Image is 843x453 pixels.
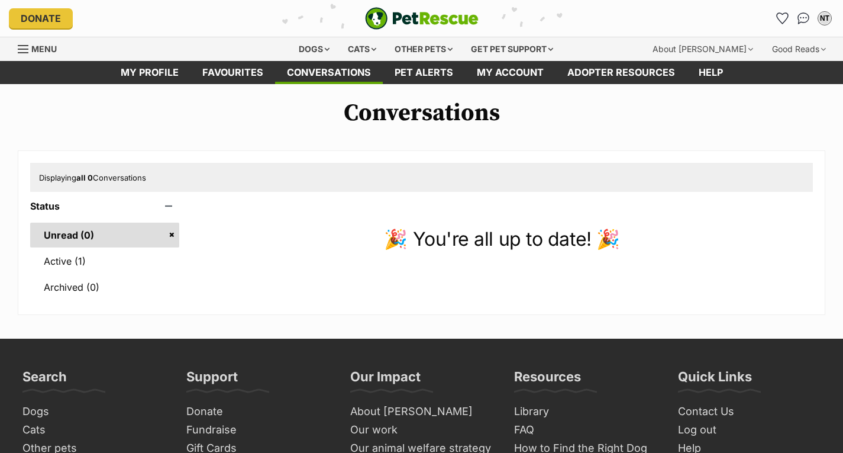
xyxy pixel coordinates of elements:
p: 🎉 You're all up to date! 🎉 [191,225,813,253]
a: Our work [345,421,498,439]
a: About [PERSON_NAME] [345,403,498,421]
a: Unread (0) [30,223,179,248]
h3: Resources [514,368,581,392]
h3: Search [22,368,67,392]
button: My account [815,9,834,28]
h3: Quick Links [678,368,752,392]
a: Fundraise [182,421,334,439]
img: chat-41dd97257d64d25036548639549fe6c8038ab92f7586957e7f3b1b290dea8141.svg [797,12,810,24]
h3: Support [186,368,238,392]
div: Cats [340,37,385,61]
a: PetRescue [365,7,479,30]
a: Dogs [18,403,170,421]
div: Good Reads [764,37,834,61]
header: Status [30,201,179,211]
ul: Account quick links [773,9,834,28]
a: conversations [275,61,383,84]
a: Donate [182,403,334,421]
div: Get pet support [463,37,561,61]
a: Log out [673,421,825,439]
a: Conversations [794,9,813,28]
div: Dogs [290,37,338,61]
span: Displaying Conversations [39,173,146,182]
a: Archived (0) [30,275,179,300]
a: My profile [109,61,190,84]
a: Contact Us [673,403,825,421]
a: Menu [18,37,65,59]
a: Cats [18,421,170,439]
div: NT [819,12,831,24]
a: Donate [9,8,73,28]
a: Adopter resources [555,61,687,84]
a: My account [465,61,555,84]
a: Favourites [190,61,275,84]
img: logo-e224e6f780fb5917bec1dbf3a21bbac754714ae5b6737aabdf751b685950b380.svg [365,7,479,30]
strong: all 0 [76,173,93,182]
div: About [PERSON_NAME] [644,37,761,61]
h3: Our Impact [350,368,421,392]
a: Pet alerts [383,61,465,84]
a: Active (1) [30,249,179,274]
div: Other pets [386,37,461,61]
a: Library [509,403,661,421]
a: FAQ [509,421,661,439]
span: Menu [31,44,57,54]
a: Help [687,61,735,84]
a: Favourites [773,9,792,28]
